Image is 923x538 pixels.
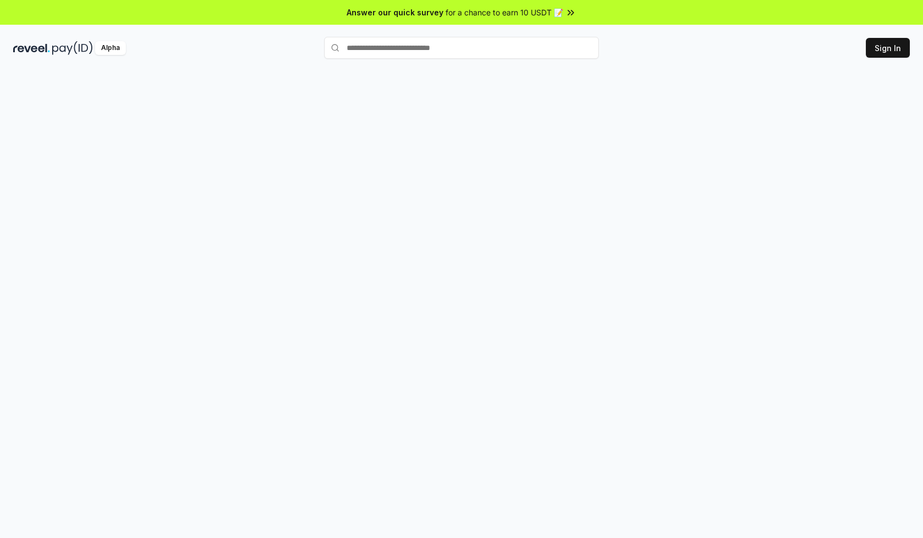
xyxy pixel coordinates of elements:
[13,41,50,55] img: reveel_dark
[52,41,93,55] img: pay_id
[446,7,563,18] span: for a chance to earn 10 USDT 📝
[866,38,910,58] button: Sign In
[95,41,126,55] div: Alpha
[347,7,443,18] span: Answer our quick survey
